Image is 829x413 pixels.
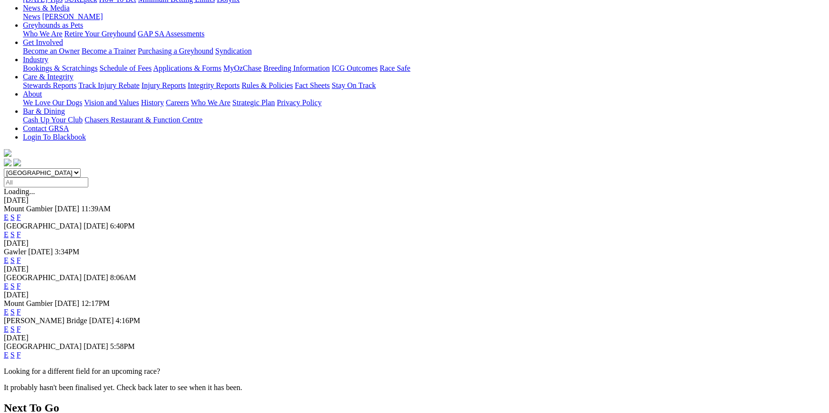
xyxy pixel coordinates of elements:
[4,334,825,342] div: [DATE]
[4,342,82,350] span: [GEOGRAPHIC_DATA]
[23,133,86,141] a: Login To Blackbook
[23,12,40,21] a: News
[4,308,9,316] a: E
[84,342,108,350] span: [DATE]
[23,116,825,124] div: Bar & Dining
[277,98,322,107] a: Privacy Policy
[379,64,410,72] a: Race Safe
[23,124,69,132] a: Contact GRSA
[23,4,70,12] a: News & Media
[17,213,21,221] a: F
[10,256,15,264] a: S
[4,316,87,325] span: [PERSON_NAME] Bridge
[4,239,825,248] div: [DATE]
[23,64,97,72] a: Bookings & Scratchings
[4,248,26,256] span: Gawler
[23,81,76,89] a: Stewards Reports
[17,351,21,359] a: F
[4,149,11,157] img: logo-grsa-white.png
[110,273,136,282] span: 8:06AM
[23,55,48,64] a: Industry
[81,205,111,213] span: 11:39AM
[153,64,221,72] a: Applications & Forms
[81,299,110,307] span: 12:17PM
[215,47,252,55] a: Syndication
[10,308,15,316] a: S
[4,230,9,239] a: E
[4,265,825,273] div: [DATE]
[4,205,53,213] span: Mount Gambier
[4,367,825,376] p: Looking for a different field for an upcoming race?
[17,325,21,333] a: F
[110,222,135,230] span: 6:40PM
[78,81,139,89] a: Track Injury Rebate
[23,116,83,124] a: Cash Up Your Club
[10,230,15,239] a: S
[23,38,63,46] a: Get Involved
[115,316,140,325] span: 4:16PM
[295,81,330,89] a: Fact Sheets
[89,316,114,325] span: [DATE]
[4,291,825,299] div: [DATE]
[42,12,103,21] a: [PERSON_NAME]
[4,383,242,391] partial: It probably hasn't been finalised yet. Check back later to see when it has been.
[17,282,21,290] a: F
[23,73,73,81] a: Care & Integrity
[188,81,240,89] a: Integrity Reports
[84,222,108,230] span: [DATE]
[263,64,330,72] a: Breeding Information
[4,196,825,205] div: [DATE]
[23,12,825,21] div: News & Media
[223,64,262,72] a: MyOzChase
[23,30,825,38] div: Greyhounds as Pets
[4,325,9,333] a: E
[332,64,378,72] a: ICG Outcomes
[99,64,151,72] a: Schedule of Fees
[10,325,15,333] a: S
[28,248,53,256] span: [DATE]
[23,107,65,115] a: Bar & Dining
[23,21,83,29] a: Greyhounds as Pets
[166,98,189,107] a: Careers
[138,30,205,38] a: GAP SA Assessments
[23,98,82,107] a: We Love Our Dogs
[241,81,293,89] a: Rules & Policies
[84,273,108,282] span: [DATE]
[23,98,825,107] div: About
[55,299,80,307] span: [DATE]
[4,299,53,307] span: Mount Gambier
[23,47,825,55] div: Get Involved
[10,351,15,359] a: S
[138,47,213,55] a: Purchasing a Greyhound
[13,159,21,166] img: twitter.svg
[64,30,136,38] a: Retire Your Greyhound
[4,351,9,359] a: E
[141,98,164,107] a: History
[23,81,825,90] div: Care & Integrity
[191,98,231,107] a: Who We Are
[4,222,82,230] span: [GEOGRAPHIC_DATA]
[4,273,82,282] span: [GEOGRAPHIC_DATA]
[23,30,63,38] a: Who We Are
[141,81,186,89] a: Injury Reports
[17,230,21,239] a: F
[55,248,80,256] span: 3:34PM
[110,342,135,350] span: 5:58PM
[4,187,35,196] span: Loading...
[332,81,376,89] a: Stay On Track
[82,47,136,55] a: Become a Trainer
[4,213,9,221] a: E
[232,98,275,107] a: Strategic Plan
[10,213,15,221] a: S
[17,256,21,264] a: F
[17,308,21,316] a: F
[4,159,11,166] img: facebook.svg
[23,47,80,55] a: Become an Owner
[84,116,202,124] a: Chasers Restaurant & Function Centre
[55,205,80,213] span: [DATE]
[4,282,9,290] a: E
[4,256,9,264] a: E
[84,98,139,107] a: Vision and Values
[10,282,15,290] a: S
[4,177,88,187] input: Select date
